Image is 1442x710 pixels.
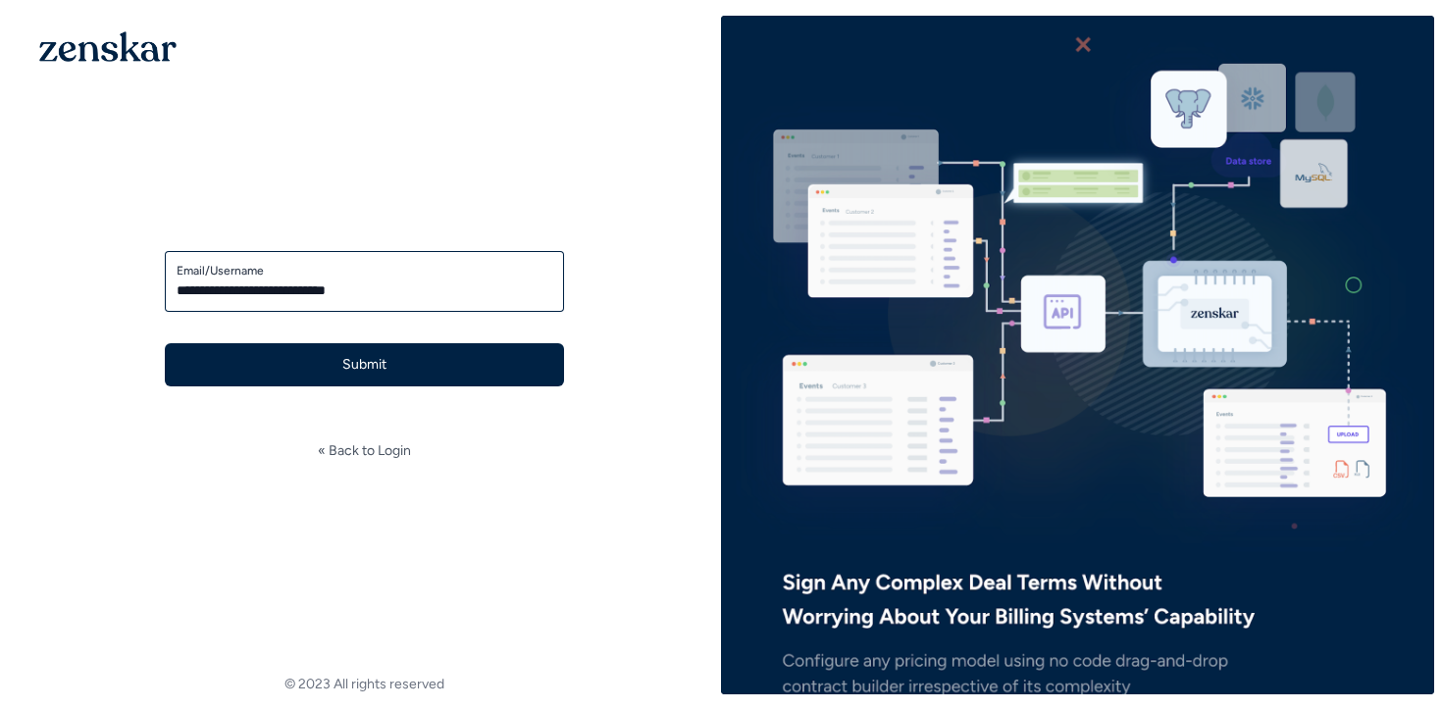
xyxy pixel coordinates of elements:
[177,263,552,279] label: Email/Username
[165,343,564,386] button: Submit
[8,675,721,694] footer: © 2023 All rights reserved
[318,441,411,461] a: « Back to Login
[39,31,177,62] img: 1OGAJ2xQqyY4LXKgY66KYq0eOWRCkrZdAb3gUhuVAqdWPZE9SRJmCz+oDMSn4zDLXe31Ii730ItAGKgCKgCCgCikA4Av8PJUP...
